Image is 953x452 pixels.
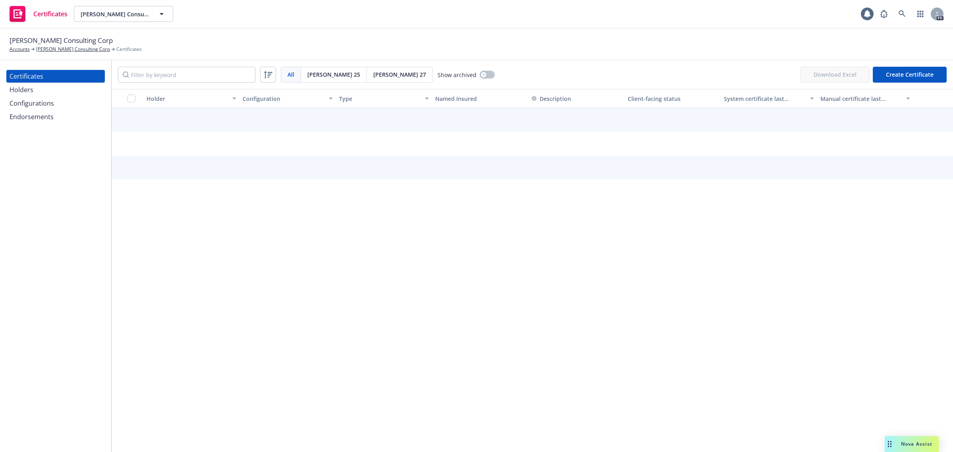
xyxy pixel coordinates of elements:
[10,70,43,83] div: Certificates
[10,110,54,123] div: Endorsements
[6,83,105,96] a: Holders
[10,35,113,46] span: [PERSON_NAME] Consulting Corp
[307,70,360,79] span: [PERSON_NAME] 25
[438,71,476,79] span: Show archived
[74,6,173,22] button: [PERSON_NAME] Consulting Corp
[147,95,228,103] div: Holder
[820,95,901,103] div: Manual certificate last generated
[885,436,939,452] button: Nova Assist
[6,3,71,25] a: Certificates
[143,89,239,108] button: Holder
[6,70,105,83] a: Certificates
[724,95,805,103] div: System certificate last generated
[885,436,895,452] div: Drag to move
[901,440,932,447] span: Nova Assist
[339,95,420,103] div: Type
[10,83,33,96] div: Holders
[81,10,149,18] span: [PERSON_NAME] Consulting Corp
[625,89,721,108] button: Client-facing status
[10,97,54,110] div: Configurations
[435,95,525,103] div: Named Insured
[721,89,817,108] button: System certificate last generated
[532,95,571,103] button: Description
[116,46,142,53] span: Certificates
[912,6,928,22] a: Switch app
[801,67,870,83] span: Download Excel
[127,95,135,102] input: Select all
[336,89,432,108] button: Type
[239,89,336,108] button: Configuration
[10,46,30,53] a: Accounts
[894,6,910,22] a: Search
[373,70,426,79] span: [PERSON_NAME] 27
[432,89,528,108] button: Named Insured
[243,95,324,103] div: Configuration
[6,97,105,110] a: Configurations
[628,95,718,103] div: Client-facing status
[287,70,294,79] span: All
[817,89,913,108] button: Manual certificate last generated
[6,110,105,123] a: Endorsements
[118,67,255,83] input: Filter by keyword
[873,67,947,83] button: Create Certificate
[33,11,68,17] span: Certificates
[36,46,110,53] a: [PERSON_NAME] Consulting Corp
[876,6,892,22] a: Report a Bug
